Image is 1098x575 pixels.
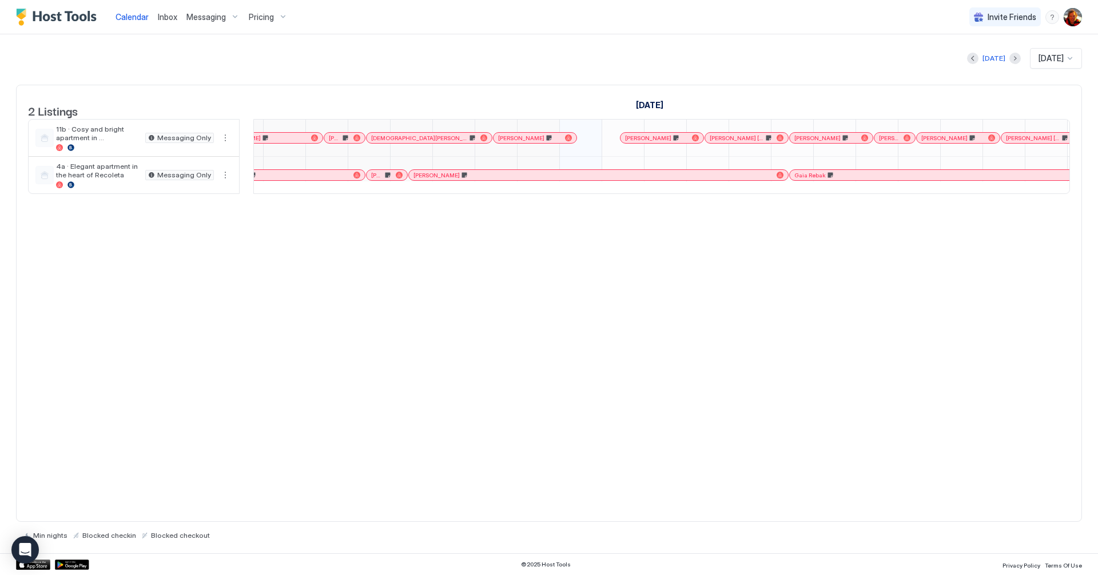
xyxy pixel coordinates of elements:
[218,168,232,182] button: More options
[365,116,378,128] span: Thu
[1005,116,1013,128] span: Fri
[249,12,274,22] span: Pricing
[1002,562,1040,569] span: Privacy Policy
[535,116,550,128] span: Mon
[988,12,1036,22] span: Invite Friends
[1045,558,1082,570] a: Terms Of Use
[607,113,637,130] a: October 15, 2025
[1045,116,1056,128] span: Sat
[482,113,509,130] a: October 12, 2025
[917,116,932,128] span: Wed
[55,560,89,570] a: Google Play Store
[28,102,78,119] span: 2 Listings
[356,113,381,130] a: October 9, 2025
[698,116,706,128] span: 17
[402,116,409,128] span: 10
[663,116,676,128] span: Thu
[874,116,887,128] span: Tue
[610,116,618,128] span: 15
[56,125,141,142] span: 11b · Cosy and bright apartment in [GEOGRAPHIC_DATA]
[1035,116,1044,128] span: 25
[494,116,506,128] span: Sun
[158,12,177,22] span: Inbox
[654,116,661,128] span: 16
[862,113,890,130] a: October 21, 2025
[359,116,363,128] span: 9
[329,134,341,142] span: [PERSON_NAME]
[151,531,210,540] span: Blocked checkout
[921,134,968,142] span: [PERSON_NAME]
[1032,113,1059,130] a: October 25, 2025
[371,134,468,142] span: [DEMOGRAPHIC_DATA][PERSON_NAME]
[399,113,422,130] a: October 10, 2025
[316,116,320,128] span: 8
[218,168,232,182] div: menu
[651,113,679,130] a: October 16, 2025
[16,560,50,570] a: App Store
[737,113,762,130] a: October 18, 2025
[444,116,449,128] span: 11
[739,116,747,128] span: 18
[158,11,177,23] a: Inbox
[218,131,232,145] div: menu
[960,116,973,128] span: Thu
[451,116,462,128] span: Sat
[949,116,958,128] span: 23
[526,116,533,128] span: 13
[33,531,67,540] span: Min nights
[790,116,802,128] span: Sun
[633,97,666,113] a: October 1, 2025
[710,134,764,142] span: [PERSON_NAME] [PERSON_NAME]
[832,116,847,128] span: Mon
[1045,10,1059,24] div: menu
[116,11,149,23] a: Calendar
[82,531,136,540] span: Blocked checkin
[906,116,915,128] span: 22
[625,134,671,142] span: [PERSON_NAME]
[993,116,1003,128] span: 24
[484,116,492,128] span: 12
[274,116,279,128] span: 7
[794,172,826,179] span: Gaia Rebak
[967,53,978,64] button: Previous month
[695,113,718,130] a: October 17, 2025
[821,116,830,128] span: 20
[982,53,1005,64] div: [DATE]
[1002,558,1040,570] a: Privacy Policy
[1064,8,1082,26] div: User profile
[281,116,293,128] span: Tue
[619,116,634,128] span: Wed
[990,113,1016,130] a: October 24, 2025
[413,172,460,179] span: [PERSON_NAME]
[981,51,1007,65] button: [DATE]
[794,134,841,142] span: [PERSON_NAME]
[1009,53,1021,64] button: Next month
[11,536,39,564] div: Open Intercom Messenger
[16,9,102,26] div: Host Tools Logo
[781,116,788,128] span: 19
[1039,53,1064,64] span: [DATE]
[116,12,149,22] span: Calendar
[56,162,141,179] span: 4a · Elegant apartment in the heart of Recoleta
[1045,562,1082,569] span: Terms Of Use
[523,113,552,130] a: October 13, 2025
[521,561,571,568] span: © 2025 Host Tools
[313,113,340,130] a: October 8, 2025
[371,172,383,179] span: [PERSON_NAME]
[778,113,805,130] a: October 19, 2025
[441,113,465,130] a: October 11, 2025
[579,116,591,128] span: Tue
[498,134,544,142] span: [PERSON_NAME]
[1006,134,1060,142] span: [PERSON_NAME] [PERSON_NAME]
[272,113,296,130] a: October 7, 2025
[818,113,850,130] a: October 20, 2025
[218,131,232,145] button: More options
[903,113,934,130] a: October 22, 2025
[865,116,873,128] span: 21
[566,113,594,130] a: October 14, 2025
[946,113,976,130] a: October 23, 2025
[411,116,419,128] span: Fri
[322,116,337,128] span: Wed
